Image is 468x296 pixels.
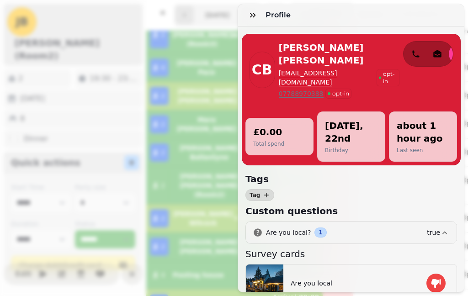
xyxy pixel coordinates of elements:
span: CB [252,63,272,77]
h2: about 1 hour ago [397,119,449,145]
p: Birthday [325,147,378,154]
span: Are you local? [266,228,311,237]
button: Tag [245,189,274,201]
span: true [427,229,440,236]
p: opt-in [383,70,397,85]
p: Total spend [253,140,284,148]
span: Tag [250,192,260,198]
div: 1 [314,227,326,238]
h3: Profile [266,10,294,21]
p: opt-in [332,90,349,97]
p: Are you local [291,279,332,288]
h2: [DATE], 22nd [325,119,378,145]
p: Last seen [397,147,449,154]
h2: [PERSON_NAME] [PERSON_NAME] [279,41,400,67]
h2: Custom questions [245,205,421,217]
h2: £0.00 [253,126,284,138]
h2: Tags [245,173,421,185]
h2: Survey cards [245,248,421,260]
button: Are you local?1true [246,222,457,243]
